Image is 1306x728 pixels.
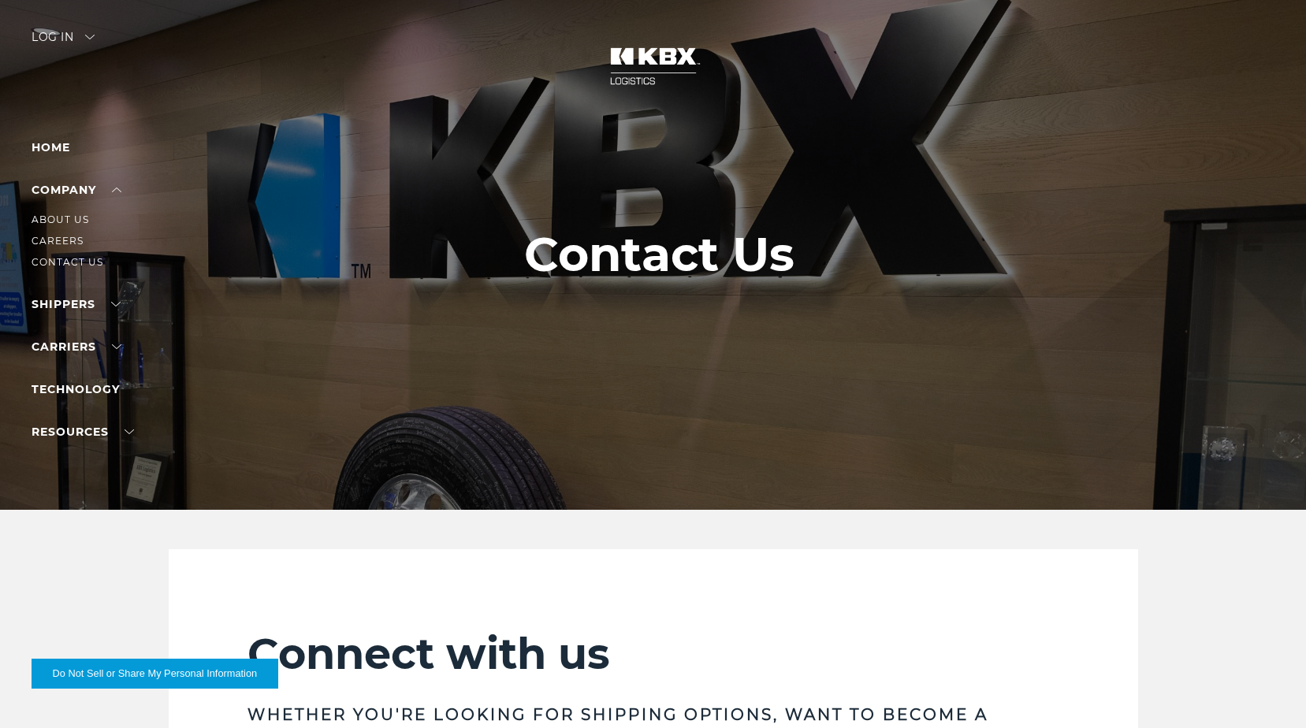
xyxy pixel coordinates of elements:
a: RESOURCES [32,425,134,439]
a: Home [32,140,70,154]
a: Company [32,183,121,197]
a: Careers [32,235,84,247]
h1: Contact Us [524,228,794,281]
div: Log in [32,32,95,54]
img: kbx logo [594,32,713,101]
a: Technology [32,382,120,396]
a: About Us [32,214,89,225]
a: Contact Us [32,256,103,268]
img: arrow [85,35,95,39]
h2: Connect with us [247,628,1059,680]
a: Carriers [32,340,121,354]
a: SHIPPERS [32,297,121,311]
button: Do Not Sell or Share My Personal Information [32,659,278,689]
